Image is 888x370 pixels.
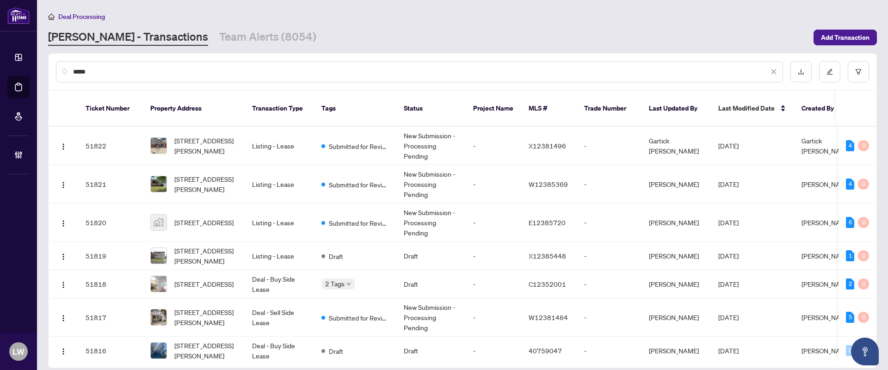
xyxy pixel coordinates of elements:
[641,298,711,337] td: [PERSON_NAME]
[245,127,314,165] td: Listing - Lease
[78,298,143,337] td: 51817
[174,217,234,228] span: [STREET_ADDRESS]
[396,203,466,242] td: New Submission - Processing Pending
[529,218,566,227] span: E12385720
[78,203,143,242] td: 51820
[529,142,566,150] span: X12381496
[577,203,641,242] td: -
[245,270,314,298] td: Deal - Buy Side Lease
[219,29,316,46] a: Team Alerts (8054)
[466,165,521,203] td: -
[151,176,166,192] img: thumbnail-img
[858,140,869,151] div: 0
[329,313,389,323] span: Submitted for Review
[56,277,71,291] button: Logo
[858,312,869,323] div: 0
[151,215,166,230] img: thumbnail-img
[329,218,389,228] span: Submitted for Review
[794,91,850,127] th: Created By
[802,252,851,260] span: [PERSON_NAME]
[151,309,166,325] img: thumbnail-img
[858,179,869,190] div: 0
[802,313,851,321] span: [PERSON_NAME]
[396,127,466,165] td: New Submission - Processing Pending
[78,127,143,165] td: 51822
[577,127,641,165] td: -
[718,280,739,288] span: [DATE]
[529,346,562,355] span: 40759047
[826,68,833,75] span: edit
[718,252,739,260] span: [DATE]
[858,217,869,228] div: 0
[771,68,777,75] span: close
[466,270,521,298] td: -
[466,298,521,337] td: -
[577,298,641,337] td: -
[798,68,804,75] span: download
[245,337,314,365] td: Deal - Buy Side Lease
[641,165,711,203] td: [PERSON_NAME]
[78,91,143,127] th: Ticket Number
[12,345,25,358] span: LW
[174,174,237,194] span: [STREET_ADDRESS][PERSON_NAME]
[346,282,351,286] span: down
[529,313,568,321] span: W12381464
[329,179,389,190] span: Submitted for Review
[325,278,345,289] span: 2 Tags
[56,310,71,325] button: Logo
[855,68,862,75] span: filter
[48,29,208,46] a: [PERSON_NAME] - Transactions
[78,270,143,298] td: 51818
[78,242,143,270] td: 51819
[846,140,854,151] div: 4
[48,13,55,20] span: home
[396,242,466,270] td: Draft
[718,218,739,227] span: [DATE]
[819,61,840,82] button: edit
[529,252,566,260] span: X12385448
[329,141,389,151] span: Submitted for Review
[718,346,739,355] span: [DATE]
[466,242,521,270] td: -
[814,30,877,45] button: Add Transaction
[802,136,851,155] span: Gartick [PERSON_NAME]
[718,103,775,113] span: Last Modified Date
[174,340,237,361] span: [STREET_ADDRESS][PERSON_NAME]
[60,314,67,322] img: Logo
[174,307,237,327] span: [STREET_ADDRESS][PERSON_NAME]
[396,91,466,127] th: Status
[577,337,641,365] td: -
[846,278,854,290] div: 2
[56,215,71,230] button: Logo
[821,30,869,45] span: Add Transaction
[641,91,711,127] th: Last Updated By
[790,61,812,82] button: download
[846,217,854,228] div: 6
[58,12,105,21] span: Deal Processing
[60,181,67,189] img: Logo
[466,91,521,127] th: Project Name
[641,337,711,365] td: [PERSON_NAME]
[848,61,869,82] button: filter
[174,136,237,156] span: [STREET_ADDRESS][PERSON_NAME]
[846,345,854,356] div: 0
[846,312,854,323] div: 5
[329,251,343,261] span: Draft
[802,218,851,227] span: [PERSON_NAME]
[56,177,71,191] button: Logo
[466,127,521,165] td: -
[846,179,854,190] div: 4
[396,337,466,365] td: Draft
[245,298,314,337] td: Deal - Sell Side Lease
[711,91,794,127] th: Last Modified Date
[151,276,166,292] img: thumbnail-img
[329,346,343,356] span: Draft
[802,280,851,288] span: [PERSON_NAME]
[78,337,143,365] td: 51816
[245,91,314,127] th: Transaction Type
[151,248,166,264] img: thumbnail-img
[577,242,641,270] td: -
[60,143,67,150] img: Logo
[245,203,314,242] td: Listing - Lease
[396,298,466,337] td: New Submission - Processing Pending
